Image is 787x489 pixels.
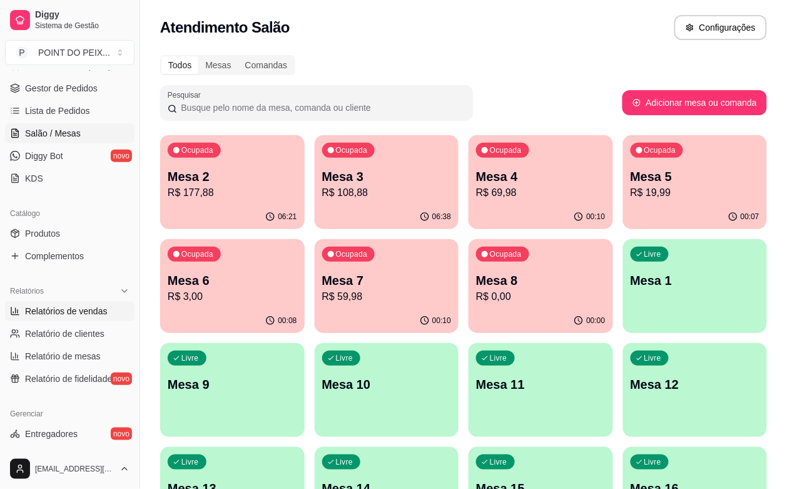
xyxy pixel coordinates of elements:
p: Ocupada [490,249,522,259]
a: Relatório de fidelidadenovo [5,369,135,389]
p: Mesa 10 [322,376,452,393]
p: Livre [644,353,662,363]
span: Relatórios de vendas [25,305,108,317]
div: Gerenciar [5,404,135,424]
a: Gestor de Pedidos [5,78,135,98]
p: R$ 59,98 [322,289,452,304]
button: LivreMesa 11 [469,343,613,437]
p: R$ 19,99 [631,185,760,200]
p: Livre [644,457,662,467]
button: OcupadaMesa 8R$ 0,0000:00 [469,239,613,333]
p: Mesa 5 [631,168,760,185]
p: Mesa 7 [322,272,452,289]
p: R$ 108,88 [322,185,452,200]
span: Lista de Pedidos [25,105,90,117]
p: Ocupada [644,145,676,155]
p: Livre [181,353,199,363]
a: KDS [5,168,135,188]
button: [EMAIL_ADDRESS][DOMAIN_NAME] [5,454,135,484]
p: Ocupada [336,249,368,259]
button: OcupadaMesa 3R$ 108,8806:38 [315,135,459,229]
button: OcupadaMesa 2R$ 177,8806:21 [160,135,305,229]
button: OcupadaMesa 6R$ 3,0000:08 [160,239,305,333]
p: R$ 3,00 [168,289,297,304]
p: Mesa 3 [322,168,452,185]
p: 06:38 [432,212,451,222]
p: 00:07 [741,212,759,222]
button: LivreMesa 9 [160,343,305,437]
p: R$ 0,00 [476,289,606,304]
button: Configurações [674,15,767,40]
div: POINT DO PEIX ... [38,46,110,59]
p: Livre [490,353,507,363]
p: 00:08 [278,316,297,326]
span: Relatórios [10,286,44,296]
p: 00:10 [586,212,605,222]
a: Diggy Botnovo [5,146,135,166]
p: Livre [490,457,507,467]
a: Relatórios de vendas [5,301,135,321]
p: Mesa 11 [476,376,606,393]
div: Catálogo [5,203,135,224]
p: 00:00 [586,316,605,326]
p: Livre [644,249,662,259]
p: Mesa 9 [168,376,297,393]
span: Complementos [25,250,84,262]
p: Ocupada [490,145,522,155]
a: Entregadoresnovo [5,424,135,444]
span: Produtos [25,227,60,240]
p: Livre [336,353,353,363]
button: LivreMesa 12 [623,343,768,437]
p: Ocupada [336,145,368,155]
span: Relatório de clientes [25,327,104,340]
a: Salão / Mesas [5,123,135,143]
p: 06:21 [278,212,297,222]
a: Relatório de mesas [5,346,135,366]
button: LivreMesa 1 [623,239,768,333]
div: Comandas [238,56,295,74]
button: OcupadaMesa 4R$ 69,9800:10 [469,135,613,229]
span: Diggy [35,9,129,21]
span: Salão / Mesas [25,127,81,140]
a: Produtos [5,224,135,244]
div: Todos [161,56,198,74]
h2: Atendimento Salão [160,18,290,38]
button: OcupadaMesa 5R$ 19,9900:07 [623,135,768,229]
span: [EMAIL_ADDRESS][DOMAIN_NAME] [35,464,114,474]
p: Mesa 4 [476,168,606,185]
p: Mesa 1 [631,272,760,289]
p: Mesa 6 [168,272,297,289]
span: Relatório de mesas [25,350,101,363]
div: Mesas [198,56,238,74]
span: Relatório de fidelidade [25,373,112,385]
button: Adicionar mesa ou comanda [622,90,767,115]
a: DiggySistema de Gestão [5,5,135,35]
p: Mesa 8 [476,272,606,289]
p: R$ 177,88 [168,185,297,200]
p: 00:10 [432,316,451,326]
p: Mesa 12 [631,376,760,393]
button: LivreMesa 10 [315,343,459,437]
label: Pesquisar [168,90,205,100]
p: Mesa 2 [168,168,297,185]
p: Livre [181,457,199,467]
a: Complementos [5,246,135,266]
span: Diggy Bot [25,150,63,162]
span: Sistema de Gestão [35,21,129,31]
button: OcupadaMesa 7R$ 59,9800:10 [315,239,459,333]
a: Lista de Pedidos [5,101,135,121]
a: Relatório de clientes [5,324,135,344]
p: Ocupada [181,249,213,259]
p: R$ 69,98 [476,185,606,200]
span: Gestor de Pedidos [25,82,98,95]
input: Pesquisar [177,101,465,114]
span: KDS [25,172,43,185]
p: Livre [336,457,353,467]
button: Select a team [5,40,135,65]
span: P [16,46,28,59]
span: Entregadores [25,428,78,440]
a: Nota Fiscal (NFC-e) [5,446,135,466]
p: Ocupada [181,145,213,155]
